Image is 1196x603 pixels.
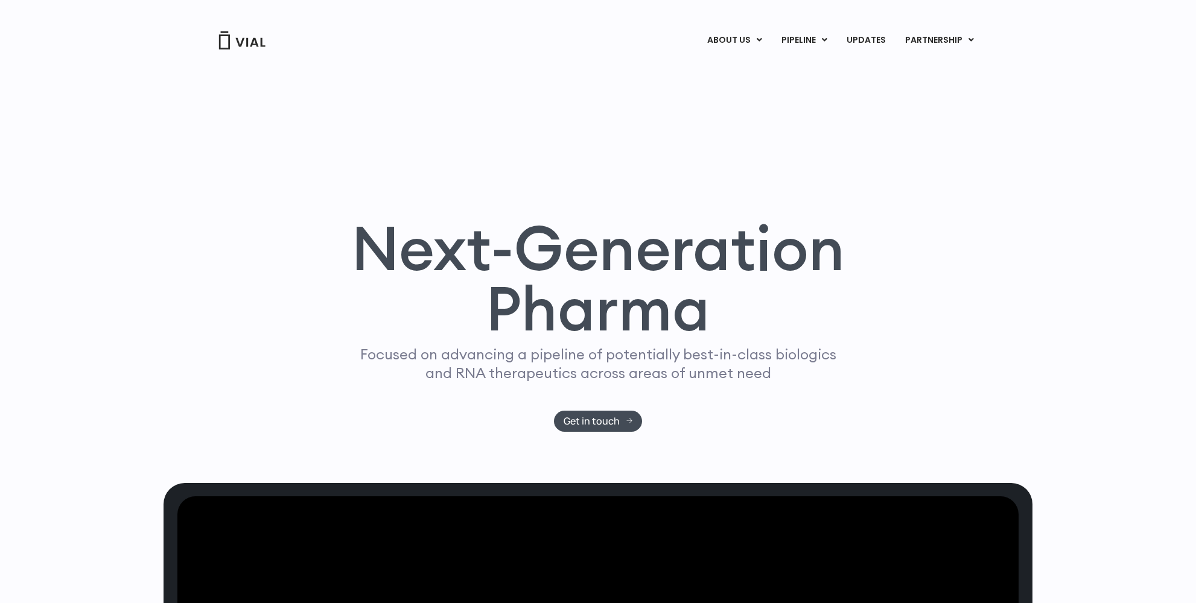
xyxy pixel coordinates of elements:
[337,218,859,339] h1: Next-Generation Pharma
[564,417,620,426] span: Get in touch
[895,30,984,51] a: PARTNERSHIPMenu Toggle
[698,30,771,51] a: ABOUT USMenu Toggle
[837,30,895,51] a: UPDATES
[218,31,266,49] img: Vial Logo
[772,30,836,51] a: PIPELINEMenu Toggle
[554,411,643,432] a: Get in touch
[355,345,841,382] p: Focused on advancing a pipeline of potentially best-in-class biologics and RNA therapeutics acros...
